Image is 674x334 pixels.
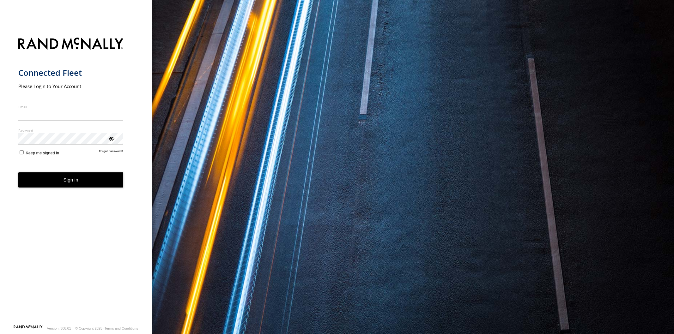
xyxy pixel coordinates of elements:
div: © Copyright 2025 - [75,326,138,330]
div: Version: 308.01 [47,326,71,330]
a: Visit our Website [14,325,43,331]
input: Keep me signed in [20,150,24,154]
a: Terms and Conditions [105,326,138,330]
a: Forgot password? [99,149,124,155]
form: main [18,34,134,325]
h2: Please Login to Your Account [18,83,124,89]
label: Email [18,104,124,109]
h1: Connected Fleet [18,68,124,78]
label: Password [18,128,124,133]
button: Sign in [18,172,124,188]
div: ViewPassword [108,135,114,141]
img: Rand McNally [18,36,124,52]
span: Keep me signed in [26,151,59,155]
